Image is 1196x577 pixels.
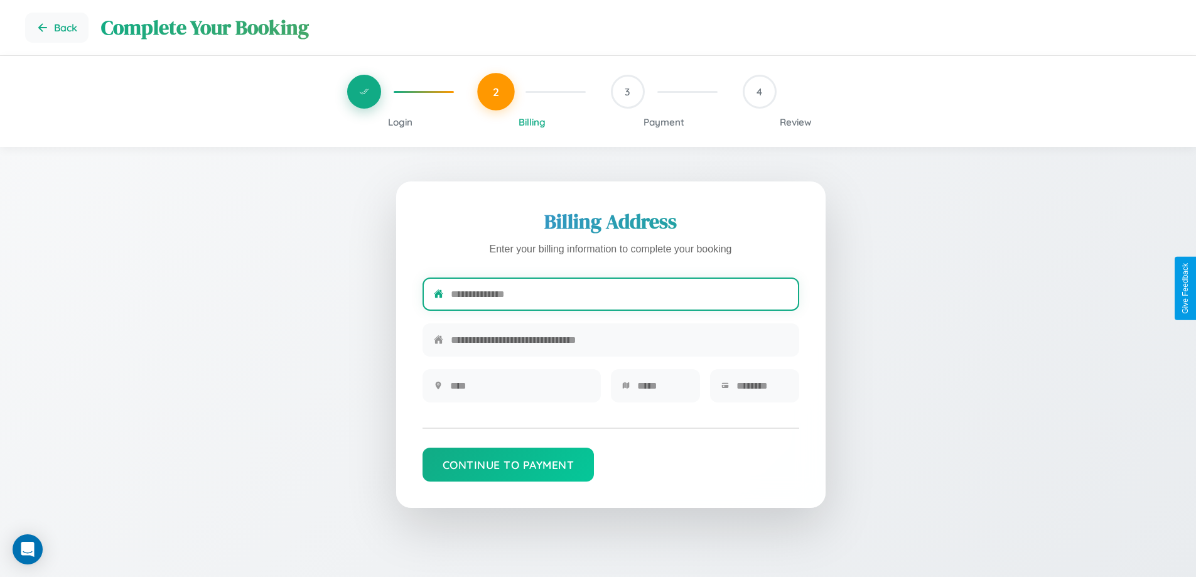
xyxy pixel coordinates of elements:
span: Payment [644,116,684,128]
span: Login [388,116,412,128]
span: 2 [493,85,499,99]
button: Go back [25,13,89,43]
div: Give Feedback [1181,263,1190,314]
span: Review [780,116,812,128]
h2: Billing Address [423,208,799,235]
p: Enter your billing information to complete your booking [423,240,799,259]
span: 3 [625,85,630,98]
span: Billing [519,116,546,128]
button: Continue to Payment [423,448,595,482]
h1: Complete Your Booking [101,14,1171,41]
div: Open Intercom Messenger [13,534,43,564]
span: 4 [757,85,762,98]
